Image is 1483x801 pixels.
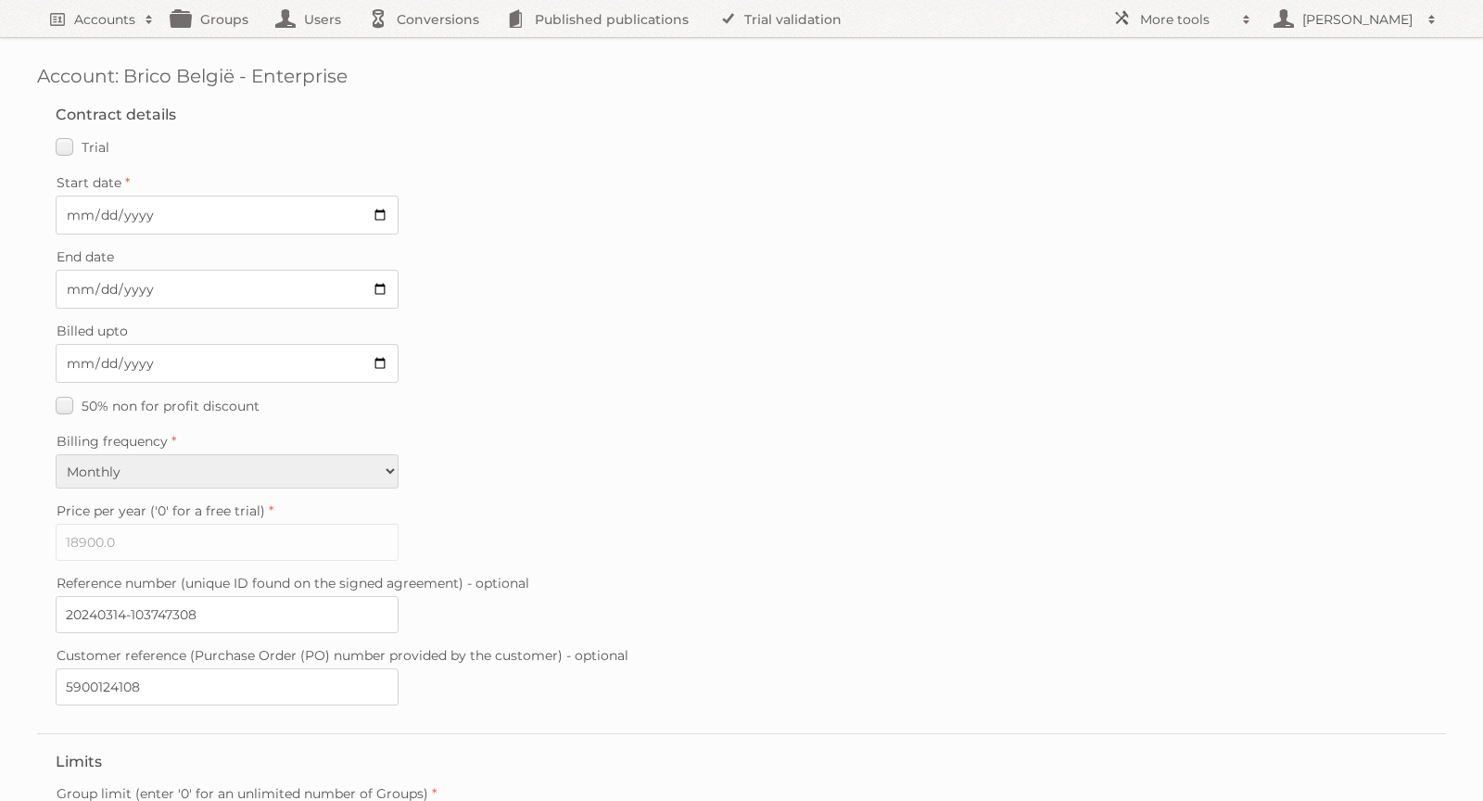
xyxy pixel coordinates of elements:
legend: Contract details [56,106,176,123]
span: Reference number (unique ID found on the signed agreement) - optional [57,575,529,591]
span: Customer reference (Purchase Order (PO) number provided by the customer) - optional [57,647,628,664]
span: Price per year ('0' for a free trial) [57,502,265,519]
legend: Limits [56,753,102,770]
span: 50% non for profit discount [82,398,260,414]
h1: Account: Brico België - Enterprise [37,65,1446,87]
span: Start date [57,174,121,191]
h2: Accounts [74,10,135,29]
h2: [PERSON_NAME] [1298,10,1418,29]
span: Billing frequency [57,433,168,450]
h2: More tools [1140,10,1233,29]
span: Trial [82,139,109,156]
span: End date [57,248,114,265]
span: Billed upto [57,323,128,339]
